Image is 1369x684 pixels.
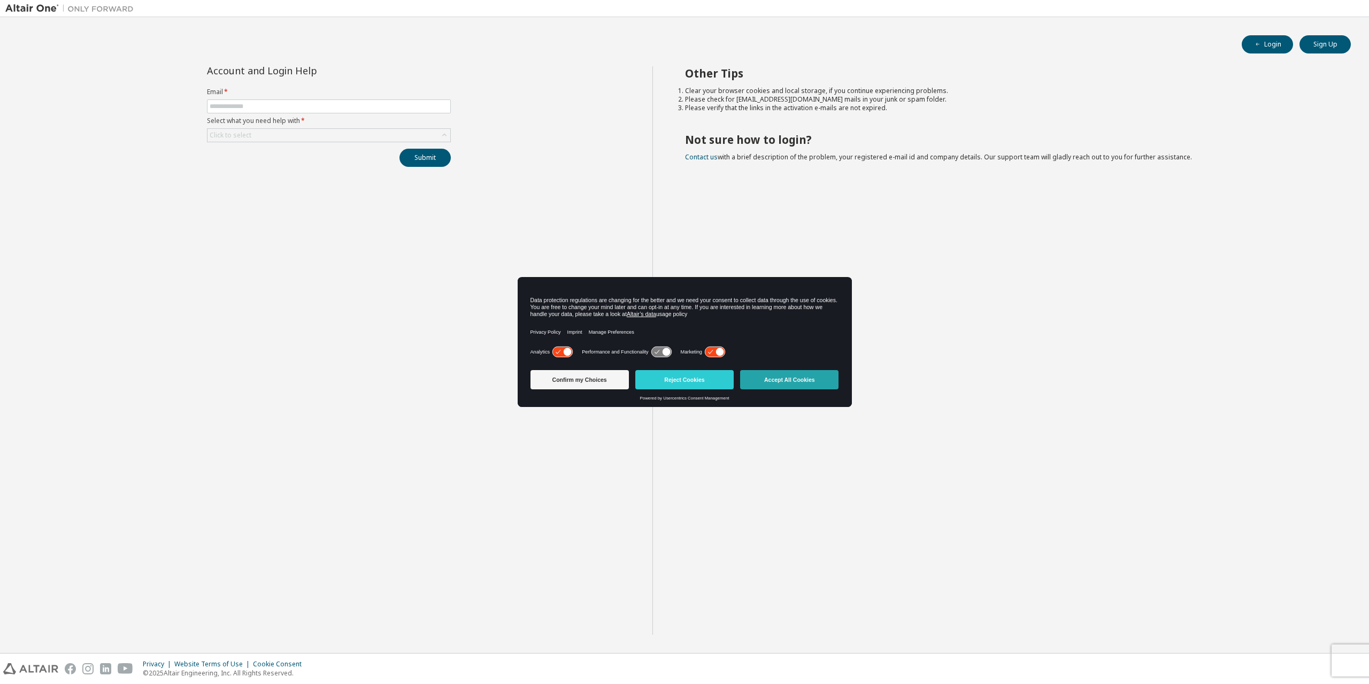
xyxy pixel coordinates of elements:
[1299,35,1351,53] button: Sign Up
[174,660,253,668] div: Website Terms of Use
[100,663,111,674] img: linkedin.svg
[207,66,402,75] div: Account and Login Help
[685,152,1192,162] span: with a brief description of the problem, your registered e-mail id and company details. Our suppo...
[207,117,451,125] label: Select what you need help with
[82,663,94,674] img: instagram.svg
[685,66,1332,80] h2: Other Tips
[207,129,450,142] div: Click to select
[1242,35,1293,53] button: Login
[143,660,174,668] div: Privacy
[399,149,451,167] button: Submit
[685,152,718,162] a: Contact us
[65,663,76,674] img: facebook.svg
[685,87,1332,95] li: Clear your browser cookies and local storage, if you continue experiencing problems.
[685,104,1332,112] li: Please verify that the links in the activation e-mails are not expired.
[143,668,308,678] p: © 2025 Altair Engineering, Inc. All Rights Reserved.
[210,131,251,140] div: Click to select
[5,3,139,14] img: Altair One
[118,663,133,674] img: youtube.svg
[685,133,1332,147] h2: Not sure how to login?
[685,95,1332,104] li: Please check for [EMAIL_ADDRESS][DOMAIN_NAME] mails in your junk or spam folder.
[3,663,58,674] img: altair_logo.svg
[253,660,308,668] div: Cookie Consent
[207,88,451,96] label: Email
